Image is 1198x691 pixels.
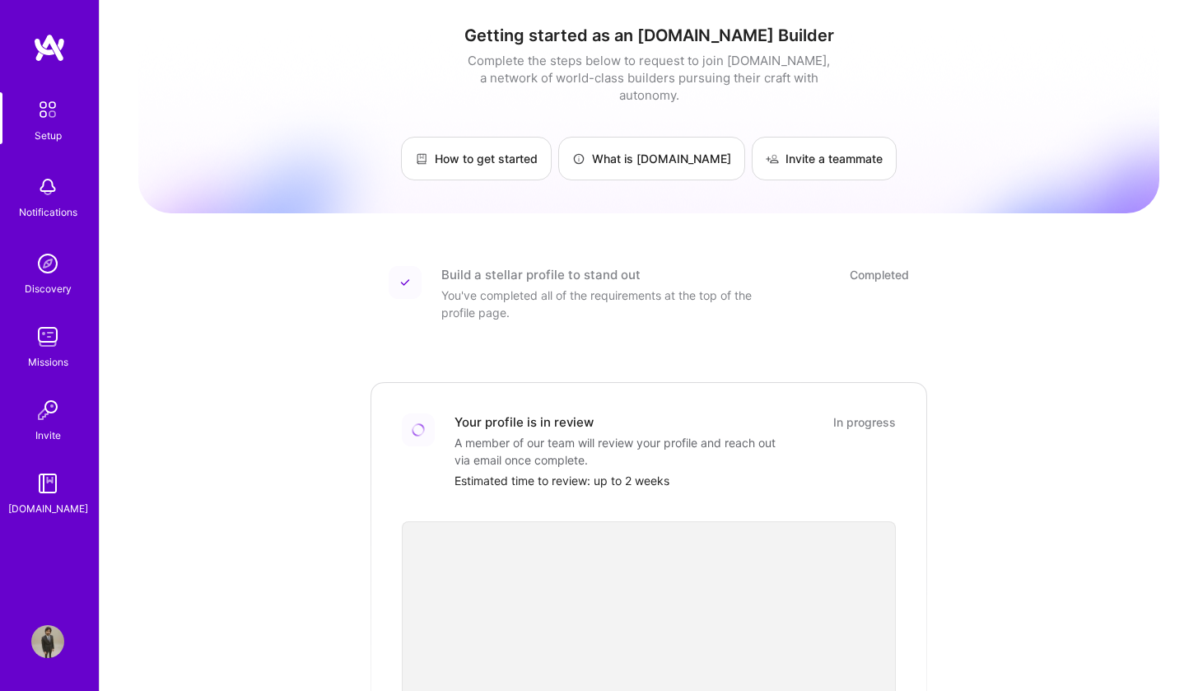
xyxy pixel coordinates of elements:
a: Invite a teammate [752,137,897,180]
img: User Avatar [31,625,64,658]
img: setup [30,92,65,127]
div: Your profile is in review [454,413,594,431]
img: How to get started [415,152,428,166]
h1: Getting started as an [DOMAIN_NAME] Builder [138,26,1159,45]
div: Build a stellar profile to stand out [441,266,641,283]
div: In progress [833,413,896,431]
img: discovery [31,247,64,280]
a: How to get started [401,137,552,180]
img: logo [33,33,66,63]
img: guide book [31,467,64,500]
a: User Avatar [27,625,68,658]
img: Invite [31,394,64,427]
img: Loading [409,421,427,439]
img: Completed [400,278,410,287]
div: Missions [28,353,68,371]
img: bell [31,170,64,203]
a: What is [DOMAIN_NAME] [558,137,745,180]
div: [DOMAIN_NAME] [8,500,88,517]
div: Notifications [19,203,77,221]
div: Completed [850,266,909,283]
div: Invite [35,427,61,444]
div: Discovery [25,280,72,297]
div: You've completed all of the requirements at the top of the profile page. [441,287,771,321]
img: teamwork [31,320,64,353]
div: Estimated time to review: up to 2 weeks [454,472,896,489]
div: A member of our team will review your profile and reach out via email once complete. [454,434,784,469]
div: Complete the steps below to request to join [DOMAIN_NAME], a network of world-class builders purs... [464,52,834,104]
img: Invite a teammate [766,152,779,166]
div: Setup [35,127,62,144]
img: What is A.Team [572,152,585,166]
